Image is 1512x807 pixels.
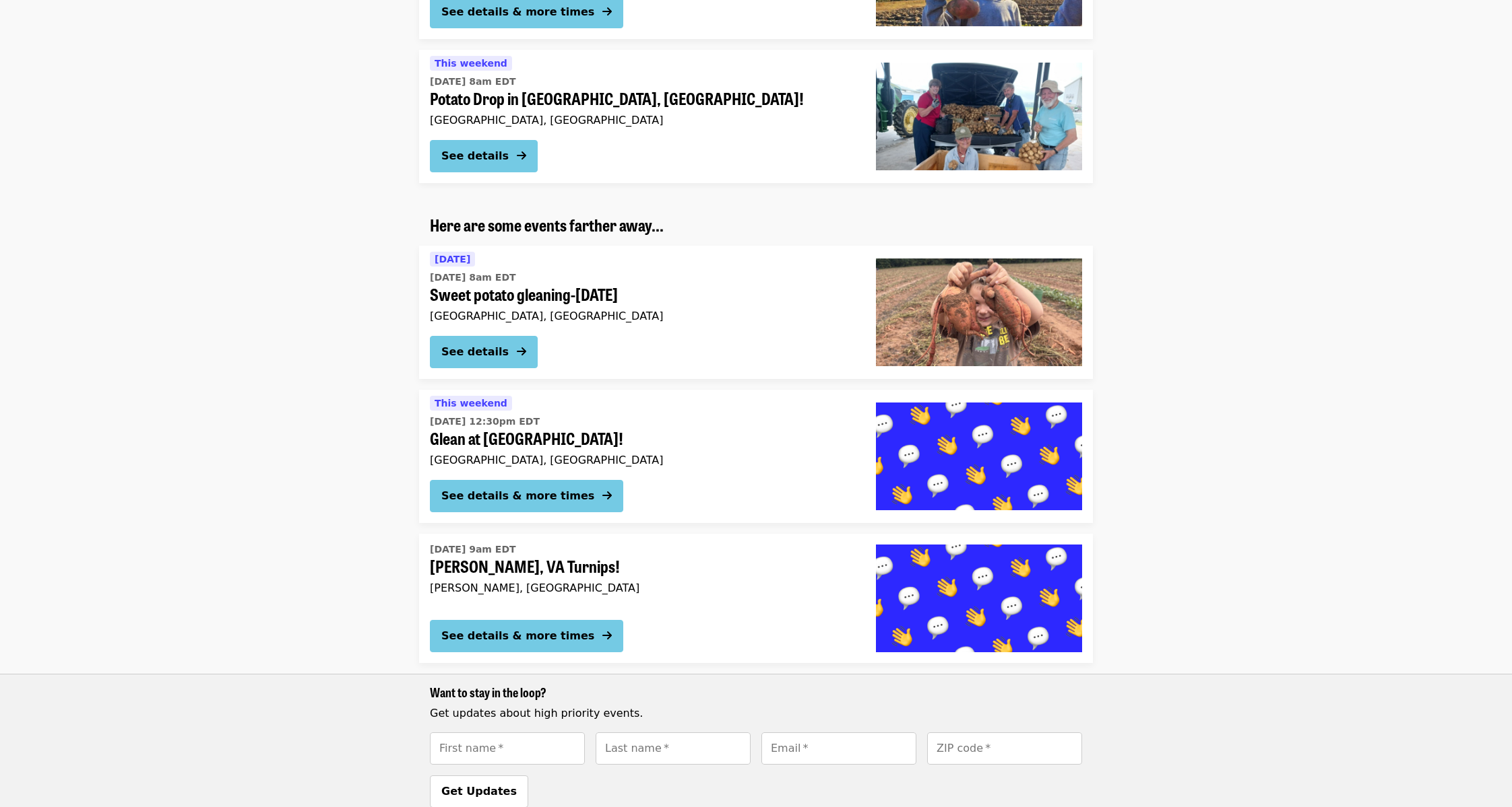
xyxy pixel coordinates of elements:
[430,454,854,466] div: [GEOGRAPHIC_DATA], [GEOGRAPHIC_DATA]
[435,398,507,409] span: This weekend
[441,488,594,504] div: See details & more times
[517,345,526,358] i: arrow-right icon
[435,254,470,265] span: [DATE]
[430,310,854,322] div: [GEOGRAPHIC_DATA], [GEOGRAPHIC_DATA]
[602,629,612,642] i: arrow-right icon
[419,390,1093,523] a: See details for "Glean at Lynchburg Community Market!"
[430,683,546,701] span: Want to stay in the loop?
[927,732,1082,765] input: [object Object]
[419,246,1093,379] a: See details for "Sweet potato gleaning-Friday 10/3"
[430,707,643,720] span: Get updates about high priority events.
[517,149,526,162] i: arrow-right icon
[430,140,538,172] button: See details
[602,489,612,502] i: arrow-right icon
[430,542,516,557] time: [DATE] 9am EDT
[430,89,854,108] span: Potato Drop in [GEOGRAPHIC_DATA], [GEOGRAPHIC_DATA]!
[876,258,1082,366] img: Sweet potato gleaning-Friday 10/3 organized by Society of St. Andrew
[419,534,1093,663] a: See details for "Riner, VA Turnips!"
[430,557,854,576] span: [PERSON_NAME], VA Turnips!
[876,545,1082,652] img: Riner, VA Turnips! organized by Society of St. Andrew
[441,4,594,20] div: See details & more times
[419,50,1093,183] a: See details for "Potato Drop in New Hill, NC!"
[430,415,540,429] time: [DATE] 12:30pm EDT
[435,58,507,69] span: This weekend
[430,75,516,89] time: [DATE] 8am EDT
[430,114,854,127] div: [GEOGRAPHIC_DATA], [GEOGRAPHIC_DATA]
[430,271,516,285] time: [DATE] 8am EDT
[876,402,1082,510] img: Glean at Lynchburg Community Market! organized by Society of St. Andrew
[596,732,751,765] input: [object Object]
[876,63,1082,170] img: Potato Drop in New Hill, NC! organized by Society of St. Andrew
[430,285,854,304] span: Sweet potato gleaning-[DATE]
[430,480,623,512] button: See details & more times
[430,429,854,448] span: Glean at [GEOGRAPHIC_DATA]!
[441,785,517,798] span: Get Updates
[441,344,509,360] div: See details
[441,148,509,164] div: See details
[602,5,612,18] i: arrow-right icon
[430,620,623,652] button: See details & more times
[761,732,916,765] input: [object Object]
[430,336,538,368] button: See details
[441,628,594,644] div: See details & more times
[430,732,585,765] input: [object Object]
[430,213,664,236] span: Here are some events farther away...
[430,582,854,594] div: [PERSON_NAME], [GEOGRAPHIC_DATA]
